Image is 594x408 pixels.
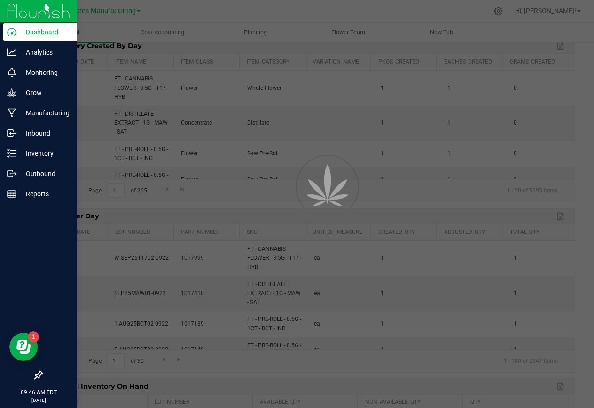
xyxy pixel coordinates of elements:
[16,26,73,38] p: Dashboard
[7,48,16,57] inline-svg: Analytics
[16,107,73,119] p: Manufacturing
[7,108,16,118] inline-svg: Manufacturing
[7,149,16,158] inline-svg: Inventory
[4,388,73,397] p: 09:46 AM EDT
[28,331,39,343] iframe: Resource center unread badge
[9,333,38,361] iframe: Resource center
[7,128,16,138] inline-svg: Inbound
[16,47,73,58] p: Analytics
[16,67,73,78] p: Monitoring
[7,88,16,97] inline-svg: Grow
[7,169,16,178] inline-svg: Outbound
[16,87,73,98] p: Grow
[16,188,73,200] p: Reports
[4,397,73,404] p: [DATE]
[16,148,73,159] p: Inventory
[7,27,16,37] inline-svg: Dashboard
[16,168,73,179] p: Outbound
[7,68,16,77] inline-svg: Monitoring
[7,189,16,199] inline-svg: Reports
[16,128,73,139] p: Inbound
